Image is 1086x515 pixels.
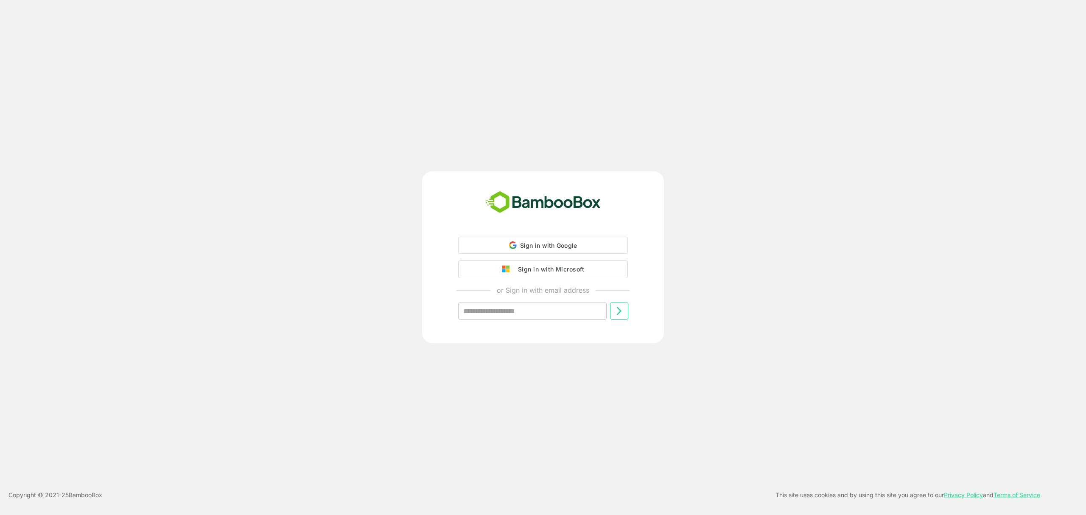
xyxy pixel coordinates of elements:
[481,188,605,216] img: bamboobox
[514,264,584,275] div: Sign in with Microsoft
[502,266,514,273] img: google
[994,491,1040,498] a: Terms of Service
[458,237,628,254] div: Sign in with Google
[8,490,102,500] p: Copyright © 2021- 25 BambooBox
[458,260,628,278] button: Sign in with Microsoft
[520,242,577,249] span: Sign in with Google
[775,490,1040,500] p: This site uses cookies and by using this site you agree to our and
[497,285,589,295] p: or Sign in with email address
[944,491,983,498] a: Privacy Policy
